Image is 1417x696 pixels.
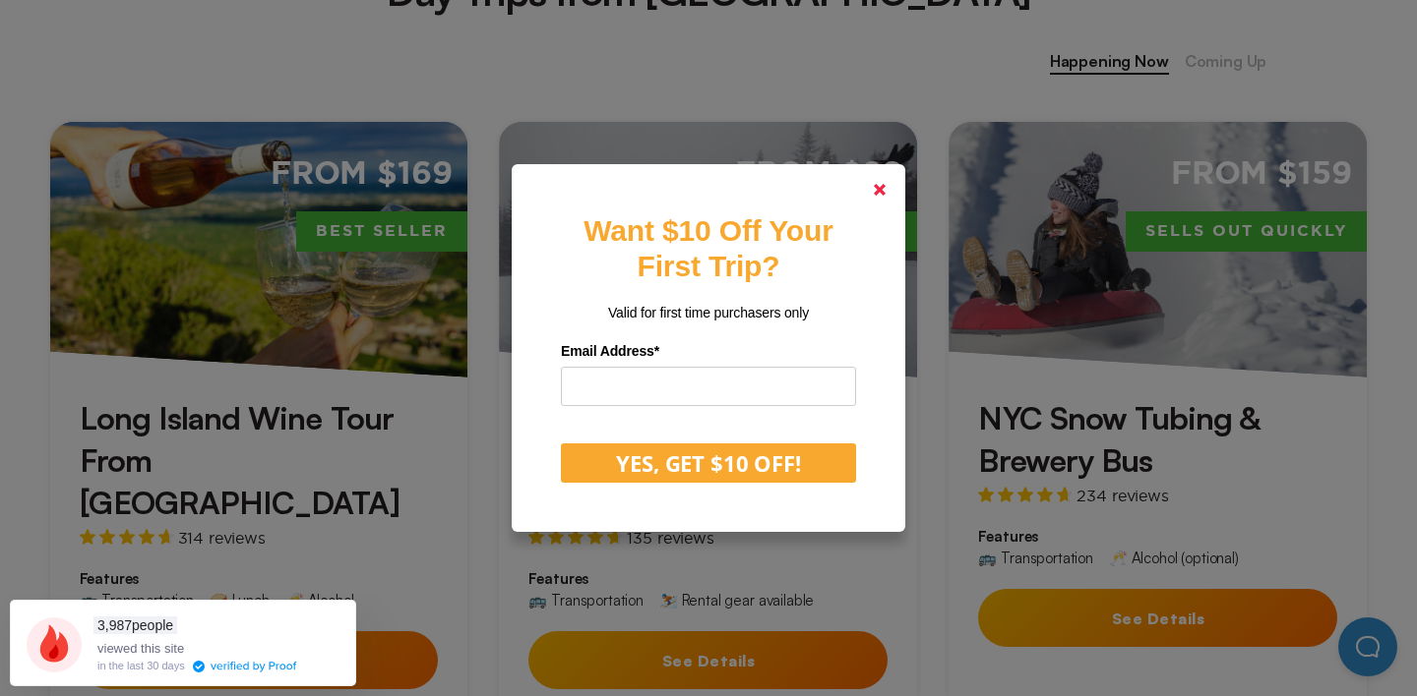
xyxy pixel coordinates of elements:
[97,661,185,671] div: in the last 30 days
[584,214,832,282] strong: Want $10 Off Your First Trip?
[561,443,856,483] button: YES, GET $10 OFF!
[93,616,177,634] span: people
[97,641,184,656] span: viewed this site
[856,166,903,213] a: Close
[561,336,856,367] label: Email Address
[608,305,809,320] span: Valid for first time purchasers only
[97,617,132,633] span: 3,987
[654,343,659,359] span: Required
